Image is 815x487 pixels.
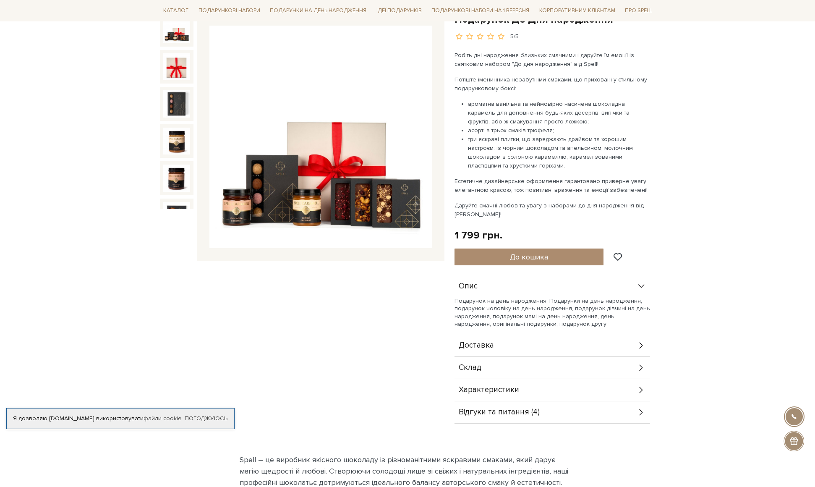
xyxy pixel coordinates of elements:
[163,202,190,229] img: Подарунок До Дня народження
[622,4,655,17] a: Про Spell
[209,26,432,248] img: Подарунок До Дня народження
[185,415,227,422] a: Погоджуюсь
[459,386,519,394] span: Характеристики
[455,201,651,219] p: Даруйте смачні любов та увагу з наборами до дня народження від [PERSON_NAME]!
[510,33,519,41] div: 5/5
[163,53,190,80] img: Подарунок До Дня народження
[195,4,264,17] a: Подарункові набори
[266,4,370,17] a: Подарунки на День народження
[163,165,190,191] img: Подарунок До Дня народження
[160,4,192,17] a: Каталог
[459,408,540,416] span: Відгуки та питання (4)
[468,126,651,135] li: асорті з трьох смаків трюфеля;
[510,252,548,262] span: До кошика
[536,3,619,18] a: Корпоративним клієнтам
[455,51,651,68] p: Робіть дні народження близьких смачними і даруйте їм емоції із святковим набором "До дня народжен...
[163,16,190,43] img: Подарунок До Дня народження
[163,90,190,117] img: Подарунок До Дня народження
[455,229,502,242] div: 1 799 грн.
[459,283,478,290] span: Опис
[455,297,650,328] p: Подарунок на день народження, Подарунки на день народження, подарунок чоловіку на день народження...
[144,415,182,422] a: файли cookie
[455,177,651,194] p: Естетичне дизайнерське оформлення гарантовано приверне увагу елегантною красою, тож позитивні вра...
[459,342,494,349] span: Доставка
[455,75,651,93] p: Потіште іменинника незабутніми смаками, що приховані у стильному подарунковому боксі:
[163,128,190,154] img: Подарунок До Дня народження
[373,4,425,17] a: Ідеї подарунків
[7,415,234,422] div: Я дозволяю [DOMAIN_NAME] використовувати
[459,364,481,372] span: Склад
[468,99,651,126] li: ароматна ванільна та неймовірно насичена шоколадна карамель для доповнення будь-яких десертів, ви...
[468,135,651,170] li: три яскраві плитки, що заряджають драйвом та хорошим настроєм: із чорним шоколадом та апельсином,...
[455,249,603,265] button: До кошика
[428,3,533,18] a: Подарункові набори на 1 Вересня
